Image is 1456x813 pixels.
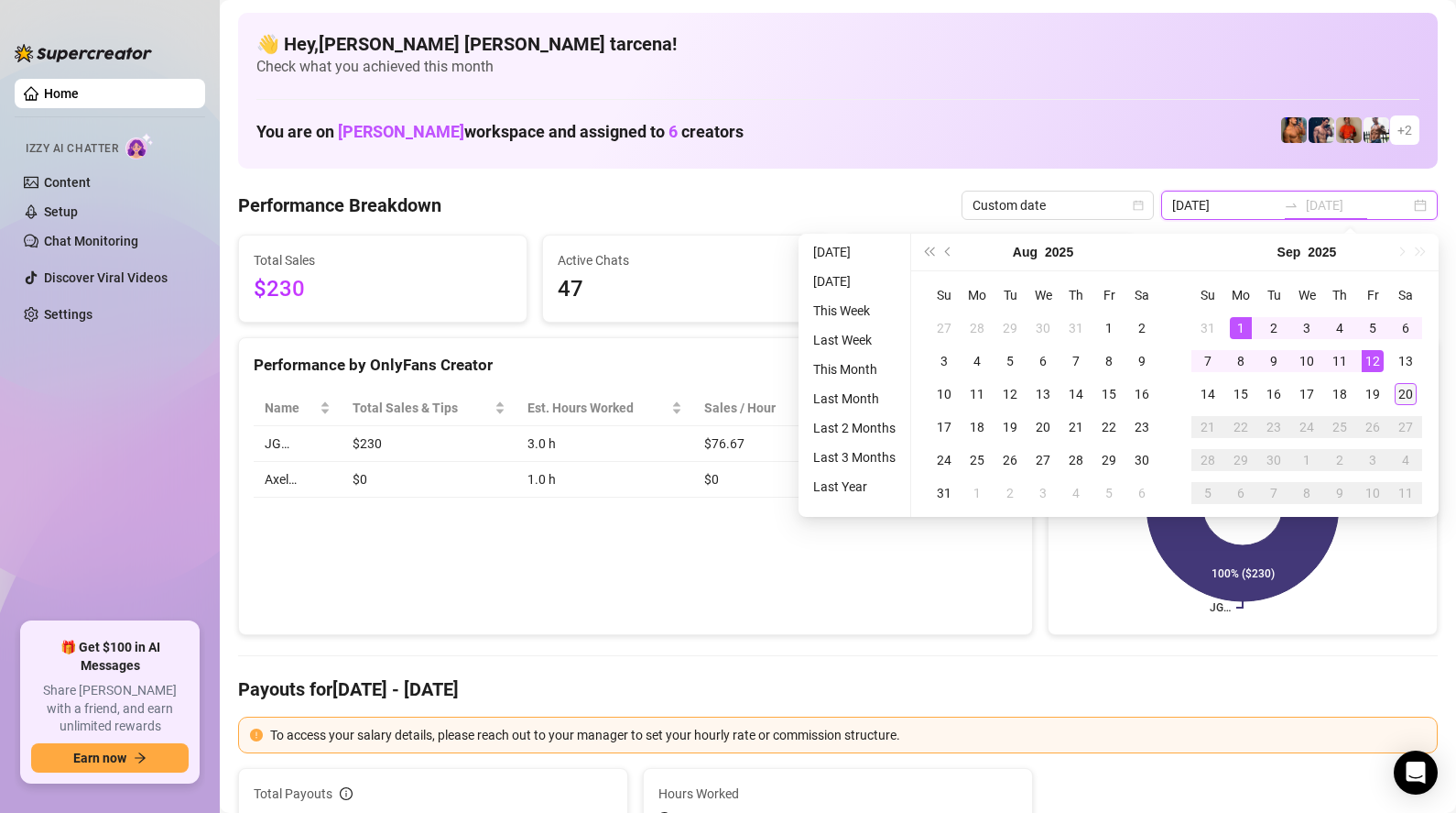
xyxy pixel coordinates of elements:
div: 27 [1395,416,1417,438]
td: 2025-08-16 [1125,378,1158,411]
td: 3.0 h [516,426,692,462]
td: $0 [693,462,827,498]
div: 5 [1197,482,1219,504]
td: 2025-09-23 [1257,411,1290,444]
td: 2025-09-07 [1191,345,1224,378]
span: Custom date [972,192,1143,219]
div: 3 [1362,449,1384,471]
div: 15 [1098,383,1120,405]
span: Share [PERSON_NAME] with a friend, and earn unlimited rewards [31,682,189,736]
td: 2025-08-01 [1092,312,1125,345]
li: Last Month [806,388,903,410]
div: 6 [1230,482,1252,504]
div: 21 [1197,416,1219,438]
div: 2 [999,482,1021,504]
div: 31 [1065,317,1087,339]
td: JG… [254,426,342,462]
span: Check what you achieved this month [256,57,1419,77]
td: 2025-09-09 [1257,345,1290,378]
td: 2025-08-22 [1092,411,1125,444]
td: 2025-09-06 [1125,477,1158,510]
td: 2025-09-19 [1356,378,1389,411]
span: calendar [1133,200,1144,211]
th: Sales / Hour [693,390,827,426]
th: Sa [1389,279,1422,312]
td: 2025-08-15 [1092,378,1125,411]
td: 2025-08-03 [928,345,961,378]
div: To access your salary details, please reach out to your manager to set your hourly rate or commis... [270,725,1426,745]
div: 4 [966,350,988,372]
div: 22 [1230,416,1252,438]
td: 2025-09-13 [1389,345,1422,378]
div: 28 [966,317,988,339]
a: Chat Monitoring [44,234,138,248]
button: Choose a year [1308,234,1336,270]
td: 2025-09-24 [1290,411,1323,444]
td: 2025-08-02 [1125,312,1158,345]
td: 2025-08-31 [1191,312,1224,345]
li: Last Week [806,329,903,351]
div: 11 [966,383,988,405]
div: 20 [1032,416,1054,438]
th: Total Sales & Tips [342,390,516,426]
div: 5 [1362,317,1384,339]
td: 2025-09-08 [1224,345,1257,378]
th: Fr [1356,279,1389,312]
div: 31 [1197,317,1219,339]
div: 1 [1230,317,1252,339]
div: 6 [1395,317,1417,339]
td: 2025-08-31 [928,477,961,510]
td: 2025-08-06 [1027,345,1059,378]
th: We [1290,279,1323,312]
td: $76.67 [693,426,827,462]
td: 2025-09-26 [1356,411,1389,444]
button: Choose a month [1013,234,1038,270]
td: 2025-08-28 [1059,444,1092,477]
img: Axel [1309,117,1334,143]
div: Open Intercom Messenger [1394,751,1438,795]
td: 2025-09-27 [1389,411,1422,444]
div: 2 [1131,317,1153,339]
div: 13 [1395,350,1417,372]
td: 2025-09-29 [1224,444,1257,477]
td: 2025-08-20 [1027,411,1059,444]
a: Settings [44,307,92,322]
td: 2025-10-09 [1323,477,1356,510]
td: 2025-10-10 [1356,477,1389,510]
div: 14 [1065,383,1087,405]
div: 26 [999,449,1021,471]
td: 2025-10-06 [1224,477,1257,510]
div: 2 [1329,449,1351,471]
div: Performance by OnlyFans Creator [254,353,1017,378]
div: 9 [1263,350,1285,372]
div: 7 [1197,350,1219,372]
div: 7 [1263,482,1285,504]
span: $230 [254,272,512,307]
div: 30 [1032,317,1054,339]
td: $230 [342,426,516,462]
td: 2025-10-03 [1356,444,1389,477]
td: 1.0 h [516,462,692,498]
td: 2025-09-01 [961,477,994,510]
td: 2025-07-28 [961,312,994,345]
th: Sa [1125,279,1158,312]
h4: Payouts for [DATE] - [DATE] [238,676,1438,702]
a: Content [44,175,91,190]
div: 10 [933,383,955,405]
h4: 👋 Hey, [PERSON_NAME] [PERSON_NAME] tarcena ! [256,31,1419,57]
div: 24 [933,449,955,471]
td: $0 [342,462,516,498]
td: 2025-09-02 [994,477,1027,510]
td: 2025-10-01 [1290,444,1323,477]
td: 2025-08-17 [928,411,961,444]
td: 2025-09-20 [1389,378,1422,411]
li: This Week [806,300,903,322]
td: 2025-09-22 [1224,411,1257,444]
div: 29 [1230,449,1252,471]
a: Discover Viral Videos [44,270,168,285]
div: 3 [933,350,955,372]
td: 2025-07-27 [928,312,961,345]
span: 6 [668,122,678,141]
span: Active Chats [558,250,816,270]
td: 2025-08-10 [928,378,961,411]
